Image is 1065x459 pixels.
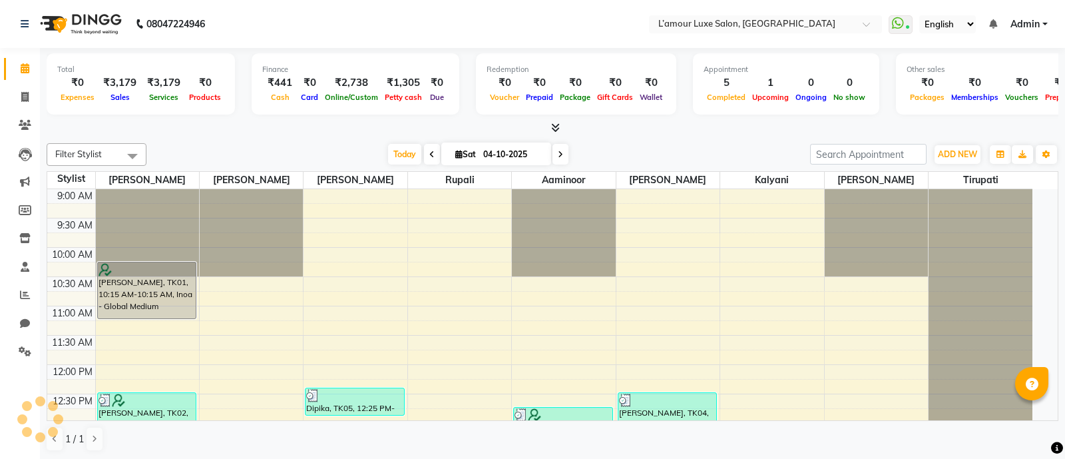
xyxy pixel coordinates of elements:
[186,75,224,91] div: ₹0
[49,248,95,262] div: 10:00 AM
[1010,17,1040,31] span: Admin
[55,149,102,159] span: Filter Stylist
[50,394,95,408] div: 12:30 PM
[65,432,84,446] span: 1 / 1
[720,172,823,189] span: Kalyani
[427,93,447,102] span: Due
[810,144,927,165] input: Search Appointment
[830,75,869,91] div: 0
[146,5,205,43] b: 08047224946
[487,93,523,102] span: Voucher
[304,172,407,189] span: [PERSON_NAME]
[49,277,95,291] div: 10:30 AM
[408,172,511,189] span: Rupali
[49,306,95,320] div: 11:00 AM
[907,93,948,102] span: Packages
[96,172,199,189] span: [PERSON_NAME]
[556,75,594,91] div: ₹0
[107,93,133,102] span: Sales
[47,172,95,186] div: Stylist
[57,75,98,91] div: ₹0
[594,75,636,91] div: ₹0
[792,93,830,102] span: Ongoing
[55,219,95,232] div: 9:30 AM
[306,388,404,415] div: Dipika, TK05, 12:25 PM-12:55 PM, Threading - Eyebrow/Upper lip/Lower Lip/[GEOGRAPHIC_DATA]/Forehead
[98,393,196,449] div: [PERSON_NAME], TK02, 12:30 PM-01:30 PM, Inoa - Touch -Up ( Upto 2 Inches) Expert
[57,64,224,75] div: Total
[749,93,792,102] span: Upcoming
[616,172,720,189] span: [PERSON_NAME]
[704,75,749,91] div: 5
[186,93,224,102] span: Products
[1002,93,1042,102] span: Vouchers
[479,145,546,165] input: 2025-10-04
[98,75,142,91] div: ₹3,179
[262,75,298,91] div: ₹441
[55,189,95,203] div: 9:00 AM
[200,172,303,189] span: [PERSON_NAME]
[98,262,196,318] div: [PERSON_NAME], TK01, 10:15 AM-10:15 AM, Inoa - Global Medium
[298,93,321,102] span: Card
[830,93,869,102] span: No show
[452,149,479,159] span: Sat
[704,64,869,75] div: Appointment
[948,93,1002,102] span: Memberships
[50,365,95,379] div: 12:00 PM
[388,144,421,165] span: Today
[938,149,977,159] span: ADD NEW
[929,172,1032,189] span: Tirupati
[1002,75,1042,91] div: ₹0
[556,93,594,102] span: Package
[487,75,523,91] div: ₹0
[381,75,425,91] div: ₹1,305
[618,393,717,449] div: [PERSON_NAME], TK04, 12:30 PM-12:30 PM, Haircut & Styling - Kids (Upto 12 Years)
[321,75,381,91] div: ₹2,738
[298,75,321,91] div: ₹0
[792,75,830,91] div: 0
[34,5,125,43] img: logo
[487,64,666,75] div: Redemption
[381,93,425,102] span: Petty cash
[268,93,293,102] span: Cash
[948,75,1002,91] div: ₹0
[594,93,636,102] span: Gift Cards
[749,75,792,91] div: 1
[523,93,556,102] span: Prepaid
[935,145,980,164] button: ADD NEW
[142,75,186,91] div: ₹3,179
[636,75,666,91] div: ₹0
[425,75,449,91] div: ₹0
[146,93,182,102] span: Services
[704,93,749,102] span: Completed
[907,75,948,91] div: ₹0
[49,336,95,350] div: 11:30 AM
[262,64,449,75] div: Finance
[825,172,928,189] span: [PERSON_NAME]
[321,93,381,102] span: Online/Custom
[636,93,666,102] span: Wallet
[512,172,615,189] span: Aaminoor
[57,93,98,102] span: Expenses
[523,75,556,91] div: ₹0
